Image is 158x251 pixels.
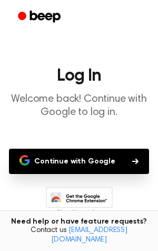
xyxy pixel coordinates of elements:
a: [EMAIL_ADDRESS][DOMAIN_NAME] [51,227,127,244]
a: Beep [11,7,70,27]
button: Continue with Google [9,149,149,174]
h1: Log In [8,67,150,84]
p: Welcome back! Continue with Google to log in. [8,93,150,119]
span: Contact us [6,226,152,245]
